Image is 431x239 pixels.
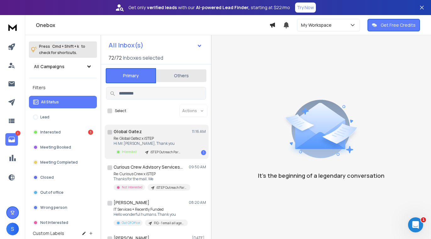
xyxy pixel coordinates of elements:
h1: Onebox [36,21,269,29]
button: Closed [29,171,97,184]
p: Press to check for shortcuts. [39,43,85,56]
button: Primary [106,68,156,83]
p: Closed [40,175,54,180]
p: Hello wonderful humans. Thank you [114,212,188,217]
p: Try Now [297,4,314,11]
button: All Inbox(s) [104,39,207,52]
p: Wrong person [40,205,67,210]
div: 1 [88,130,93,135]
p: My Workspace [301,22,334,28]
span: 1 [421,217,426,222]
p: Get Free Credits [381,22,416,28]
button: Meeting Booked [29,141,97,154]
p: Not Interested [122,185,143,190]
span: 72 / 72 [109,54,122,62]
h1: All Inbox(s) [109,42,143,48]
button: Interested1 [29,126,97,139]
h1: Global Gatez [114,128,142,135]
button: S [6,223,19,235]
p: FIQ - 1 email all agencies [154,221,184,225]
p: Out Of Office [122,220,140,225]
div: 1 [201,150,206,155]
button: Wrong person [29,201,97,214]
button: Out of office [29,186,97,199]
h3: Custom Labels [33,230,64,236]
p: Out of office [40,190,64,195]
p: Meeting Booked [40,145,71,150]
button: All Status [29,96,97,108]
h1: All Campaigns [34,63,64,70]
button: Meeting Completed [29,156,97,169]
p: All Status [41,100,59,105]
p: Thanks for the mail. We [114,177,189,182]
p: Not Interested [40,220,68,225]
strong: AI-powered Lead Finder, [196,4,249,11]
span: Cmd + Shift + k [51,43,80,50]
a: 1 [5,133,18,146]
p: 1 [15,131,20,136]
h3: Filters [29,83,97,92]
iframe: Intercom live chat [408,217,423,232]
p: Get only with our starting at $22/mo [128,4,290,11]
p: IT Services + Recently Funded [114,207,188,212]
p: Re: Curious Crew x iSTEP [114,171,189,177]
p: Hi Mr.[PERSON_NAME], Thank you [114,141,184,146]
h1: [PERSON_NAME] [114,199,149,206]
button: All Campaigns [29,60,97,73]
button: Try Now [295,3,316,13]
button: Others [156,69,206,83]
button: Not Interested [29,216,97,229]
p: Interested [122,149,137,154]
h1: Curious Crew Advisory Services LLP [114,164,183,170]
img: logo [6,21,19,33]
h3: Inboxes selected [123,54,163,62]
p: iSTEP Outreach Partner [150,150,181,155]
p: 11:16 AM [192,129,206,134]
strong: verified leads [147,4,177,11]
p: 09:50 AM [189,165,206,170]
p: Re: Global Gatez x iSTEP [114,136,184,141]
p: 08:20 AM [189,200,206,205]
p: It’s the beginning of a legendary conversation [258,171,384,180]
p: Interested [40,130,61,135]
button: Lead [29,111,97,123]
p: iSTEP Outreach Partner [156,185,187,190]
button: Get Free Credits [367,19,420,31]
label: Select [115,108,126,113]
p: Lead [40,115,49,120]
p: Meeting Completed [40,160,78,165]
